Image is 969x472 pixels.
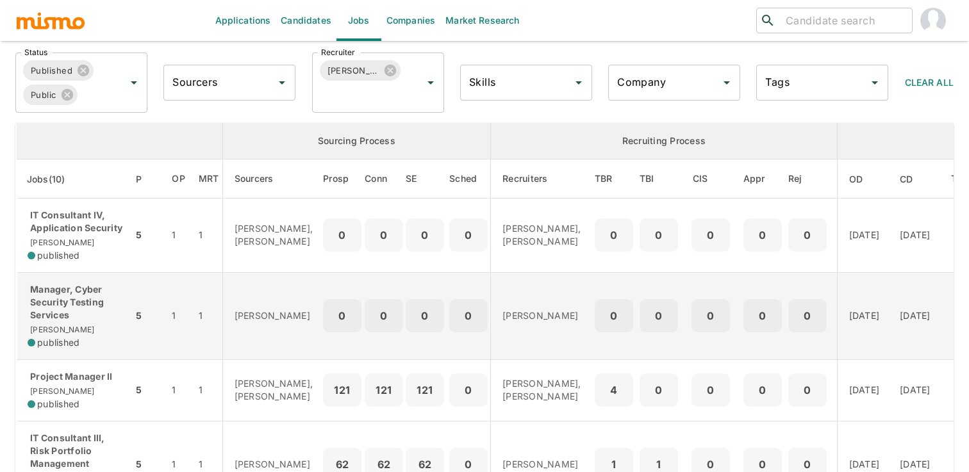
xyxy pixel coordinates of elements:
[403,159,447,199] th: Sent Emails
[133,199,161,273] td: 5
[411,381,439,399] p: 121
[697,307,725,325] p: 0
[793,226,822,244] p: 0
[320,60,401,81] div: [PERSON_NAME]
[328,307,356,325] p: 0
[23,88,64,102] span: Public
[837,272,890,359] td: [DATE]
[681,159,740,199] th: Client Interview Scheduled
[133,159,161,199] th: Priority
[328,226,356,244] p: 0
[161,159,195,199] th: Open Positions
[28,325,94,334] span: [PERSON_NAME]
[161,199,195,273] td: 1
[15,11,86,30] img: logo
[28,238,94,247] span: [PERSON_NAME]
[636,159,681,199] th: To Be Interviewed
[697,381,725,399] p: 0
[447,159,491,199] th: Sched
[136,172,158,187] span: P
[24,47,47,58] label: Status
[422,74,440,92] button: Open
[749,381,777,399] p: 0
[195,199,222,273] td: 1
[222,159,323,199] th: Sourcers
[502,309,581,322] p: [PERSON_NAME]
[600,381,628,399] p: 4
[28,386,94,396] span: [PERSON_NAME]
[905,77,954,88] span: Clear All
[133,359,161,421] td: 5
[697,226,725,244] p: 0
[718,74,736,92] button: Open
[793,381,822,399] p: 0
[23,85,78,105] div: Public
[890,199,941,273] td: [DATE]
[837,159,890,199] th: Onboarding Date
[235,222,313,248] p: [PERSON_NAME], [PERSON_NAME]
[740,159,785,199] th: Approved
[781,12,907,29] input: Candidate search
[600,226,628,244] p: 0
[195,272,222,359] td: 1
[866,74,884,92] button: Open
[37,398,79,411] span: published
[411,226,439,244] p: 0
[785,159,838,199] th: Rejected
[890,159,941,199] th: Created At
[125,74,143,92] button: Open
[195,359,222,421] td: 1
[592,159,636,199] th: To Be Reviewed
[133,272,161,359] td: 5
[370,381,398,399] p: 121
[600,307,628,325] p: 0
[28,370,122,383] p: Project Manager II
[23,63,80,78] span: Published
[749,307,777,325] p: 0
[365,159,403,199] th: Connections
[320,63,387,78] span: [PERSON_NAME]
[502,222,581,248] p: [PERSON_NAME], [PERSON_NAME]
[454,307,483,325] p: 0
[502,458,581,471] p: [PERSON_NAME]
[645,381,673,399] p: 0
[28,283,122,321] p: Manager, Cyber Security Testing Services
[28,209,122,234] p: IT Consultant IV, Application Security
[454,381,483,399] p: 0
[28,432,122,470] p: IT Consultant III, Risk Portfolio Management
[645,226,673,244] p: 0
[890,359,941,421] td: [DATE]
[273,74,291,92] button: Open
[370,307,398,325] p: 0
[849,172,880,187] span: OD
[222,123,491,159] th: Sourcing Process
[235,309,313,322] p: [PERSON_NAME]
[23,60,94,81] div: Published
[491,159,592,199] th: Recruiters
[321,47,355,58] label: Recruiter
[837,359,890,421] td: [DATE]
[328,381,356,399] p: 121
[454,226,483,244] p: 0
[161,359,195,421] td: 1
[370,226,398,244] p: 0
[235,458,313,471] p: [PERSON_NAME]
[502,377,581,403] p: [PERSON_NAME], [PERSON_NAME]
[323,159,365,199] th: Prospects
[37,336,79,349] span: published
[793,307,822,325] p: 0
[195,159,222,199] th: Market Research Total
[645,307,673,325] p: 0
[235,377,313,403] p: [PERSON_NAME], [PERSON_NAME]
[900,172,930,187] span: CD
[37,249,79,262] span: published
[890,272,941,359] td: [DATE]
[837,199,890,273] td: [DATE]
[411,307,439,325] p: 0
[920,8,946,33] img: Gabriel Hernandez
[749,226,777,244] p: 0
[161,272,195,359] td: 1
[570,74,588,92] button: Open
[27,172,82,187] span: Jobs(10)
[491,123,838,159] th: Recruiting Process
